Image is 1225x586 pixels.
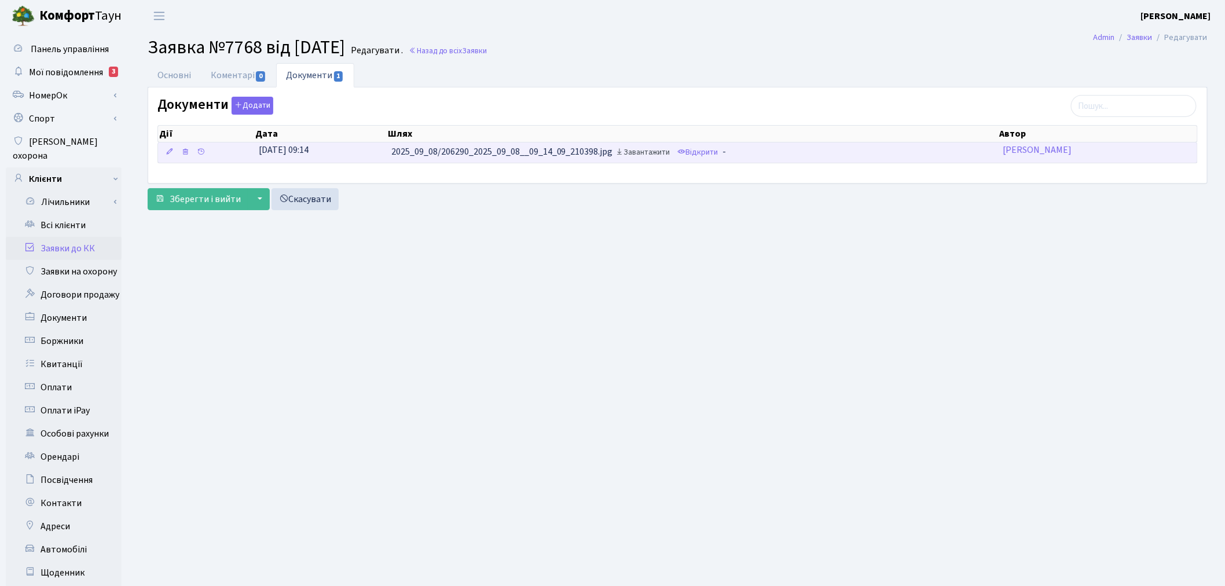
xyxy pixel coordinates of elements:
[276,63,354,87] a: Документи
[6,107,122,130] a: Спорт
[387,126,999,142] th: Шлях
[387,142,999,163] td: 2025_09_08/206290_2025_09_08__09_14_09_210398.jpg
[254,126,387,142] th: Дата
[6,260,122,283] a: Заявки на охорону
[145,6,174,25] button: Переключити навігацію
[6,130,122,167] a: [PERSON_NAME] охорона
[1071,95,1197,117] input: Пошук...
[6,61,122,84] a: Мої повідомлення3
[6,561,122,584] a: Щоденник
[148,63,201,87] a: Основні
[6,353,122,376] a: Квитанції
[1141,10,1211,23] b: [PERSON_NAME]
[29,66,103,79] span: Мої повідомлення
[6,38,122,61] a: Панель управління
[6,214,122,237] a: Всі клієнти
[148,188,248,210] button: Зберегти і вийти
[6,468,122,492] a: Посвідчення
[723,146,727,159] span: -
[1076,25,1225,50] nav: breadcrumb
[6,399,122,422] a: Оплати iPay
[349,45,403,56] small: Редагувати .
[999,126,1198,142] th: Автор
[409,45,487,56] a: Назад до всіхЗаявки
[31,43,109,56] span: Панель управління
[158,126,254,142] th: Дії
[6,167,122,191] a: Клієнти
[6,445,122,468] a: Орендарі
[6,237,122,260] a: Заявки до КК
[1153,31,1208,44] li: Редагувати
[6,422,122,445] a: Особові рахунки
[1127,31,1153,43] a: Заявки
[232,97,273,115] button: Документи
[259,144,309,156] span: [DATE] 09:14
[1094,31,1115,43] a: Admin
[157,97,273,115] label: Документи
[6,538,122,561] a: Автомобілі
[6,283,122,306] a: Договори продажу
[170,193,241,206] span: Зберегти і вийти
[462,45,487,56] span: Заявки
[675,144,721,162] a: Відкрити
[6,492,122,515] a: Контакти
[272,188,339,210] a: Скасувати
[109,67,118,77] div: 3
[6,515,122,538] a: Адреси
[229,95,273,115] a: Додати
[148,34,345,61] span: Заявка №7768 від [DATE]
[334,71,343,82] span: 1
[6,376,122,399] a: Оплати
[613,144,673,162] a: Завантажити
[256,71,265,82] span: 0
[12,5,35,28] img: logo.png
[13,191,122,214] a: Лічильники
[201,63,276,87] a: Коментарі
[39,6,95,25] b: Комфорт
[39,6,122,26] span: Таун
[6,306,122,329] a: Документи
[6,84,122,107] a: НомерОк
[1003,144,1072,156] a: [PERSON_NAME]
[6,329,122,353] a: Боржники
[1141,9,1211,23] a: [PERSON_NAME]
